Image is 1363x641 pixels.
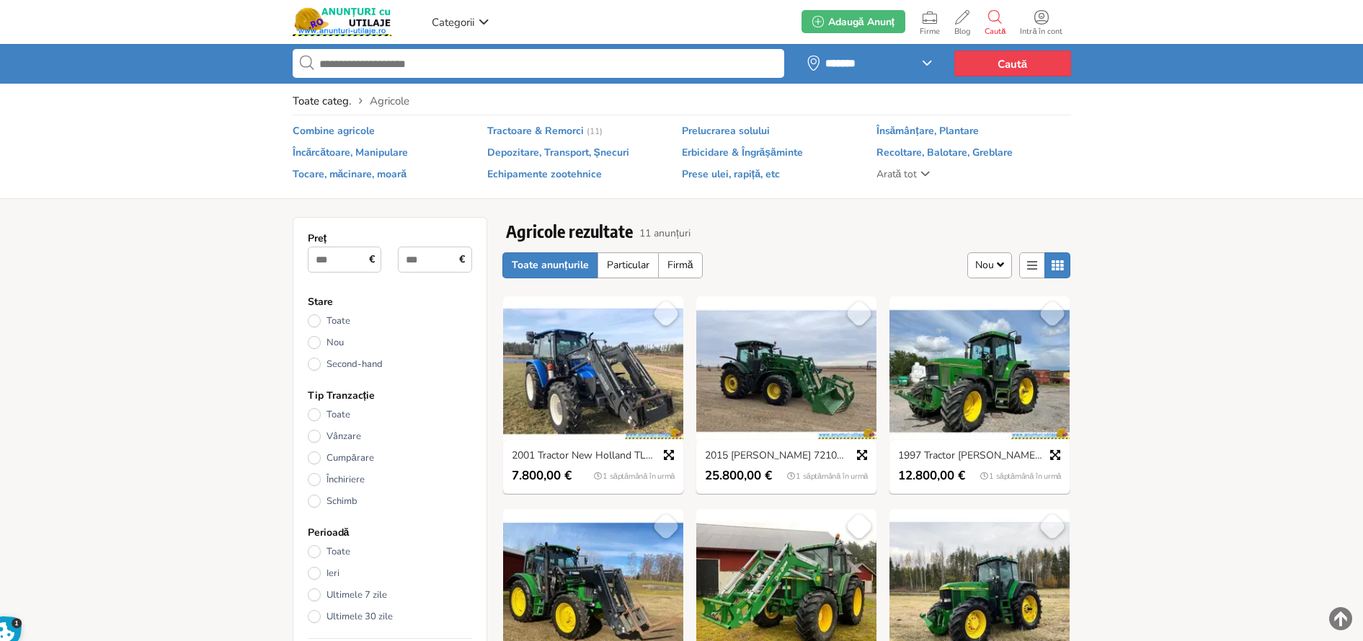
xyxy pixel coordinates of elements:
[891,450,1068,463] a: 1997 Tractor [PERSON_NAME] 7600
[293,144,409,162] a: Încărcătoare, Manipulare
[659,445,679,465] a: Previzualizare
[652,299,680,328] a: Salvează Favorit
[876,146,1013,159] span: Recoltare, Balotare, Greblare
[1045,445,1065,465] a: Previzualizare
[293,7,392,36] img: Anunturi-Utilaje.RO
[370,94,409,108] span: Agricole
[682,146,803,159] span: Erbicidare & Îngrășăminte
[308,430,472,443] a: Vânzare
[852,445,872,465] a: Previzualizare
[947,7,977,36] a: Blog
[698,450,875,463] a: 2015 [PERSON_NAME] 7210R 4WD
[889,296,1070,446] img: 1997 Tractor John Deere 7600
[1019,252,1045,278] a: Afișare Listă
[845,512,874,541] a: Salvează Favorit
[876,123,979,140] a: Însămânțare, Plantare
[308,567,472,580] a: Ieri
[977,469,1068,483] div: 1 săptămână în urmă
[705,469,772,483] span: 25.800,00 €
[898,469,965,483] span: 12.800,00 €
[682,168,780,181] span: Prese ulei, rapiță, etc
[506,221,633,241] h1: Agricole rezultate
[977,7,1013,36] a: Caută
[876,125,979,138] span: Însămânțare, Plantare
[590,469,682,483] div: 1 săptămână în urmă
[308,610,472,623] a: Ultimele 30 zile
[682,125,770,138] span: Prelucrarea solului
[876,168,918,181] span: Arată tot
[308,451,472,464] a: Cumpărare
[308,389,472,402] h2: Tip Tranzacție
[308,408,472,421] a: Toate
[487,144,629,162] a: Depozitare, Transport, Șnecuri
[696,296,876,446] img: 2015 John Deere 7210R 4WD
[1044,252,1070,278] a: Vizualizare Tabel
[432,15,474,30] span: Categorii
[975,258,993,272] span: Nou
[308,358,472,371] a: Second-hand
[308,588,472,601] a: Ultimele 7 zile
[1329,607,1352,630] img: scroll-to-top.png
[598,252,659,278] a: Particular
[682,123,770,140] a: Prelucrarea solului
[308,545,472,558] a: Toate
[293,146,409,159] span: Încărcătoare, Manipulare
[1013,7,1070,36] a: Intră în cont
[308,495,472,508] a: Schimb
[12,618,22,629] span: 1
[913,27,947,36] span: Firme
[308,526,472,539] h2: Perioadă
[308,473,472,486] a: Închiriere
[682,144,803,162] a: Erbicidare & Îngrășăminte
[487,125,584,138] span: Tractoare & Remorci
[293,125,375,138] span: Combine agricole
[845,299,874,328] a: Salvează Favorit
[308,296,472,309] h2: Stare
[639,228,691,239] span: 11 anunțuri
[293,94,351,107] a: Toate categ.
[308,336,472,349] a: Nou
[365,249,379,270] span: €
[293,166,407,183] a: Tocare, măcinare, moară
[512,469,572,483] span: 7.800,00 €
[977,27,1013,36] span: Caută
[293,123,375,140] a: Combine agricole
[802,10,905,33] a: Adaugă Anunț
[1038,299,1067,328] a: Salvează Favorit
[913,7,947,36] a: Firme
[505,450,682,463] a: 2001 Tractor New Holland TL100
[487,166,602,183] a: Echipamente zootehnice
[828,15,894,29] span: Adaugă Anunț
[502,252,598,278] a: Toate anunțurile
[783,469,875,483] div: 1 săptămână în urmă
[947,27,977,36] span: Blog
[658,252,703,278] a: Firmă
[308,232,472,245] h2: Preț
[293,168,407,181] span: Tocare, măcinare, moară
[587,125,603,138] em: (11)
[1013,27,1070,36] span: Intră în cont
[876,166,931,183] a: Arată tot
[682,166,780,183] a: Prese ulei, rapiță, etc
[487,146,629,159] span: Depozitare, Transport, Șnecuri
[428,11,493,32] a: Categorii
[876,144,1013,162] a: Recoltare, Balotare, Greblare
[487,123,603,140] a: Tractoare & Remorci (11)
[487,168,602,181] span: Echipamente zootehnice
[456,249,470,270] span: €
[308,314,472,327] a: Toate
[503,296,683,446] img: 2001 Tractor New Holland TL100
[1038,512,1067,541] a: Salvează Favorit
[954,50,1071,76] button: Caută
[652,512,680,541] a: Salvează Favorit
